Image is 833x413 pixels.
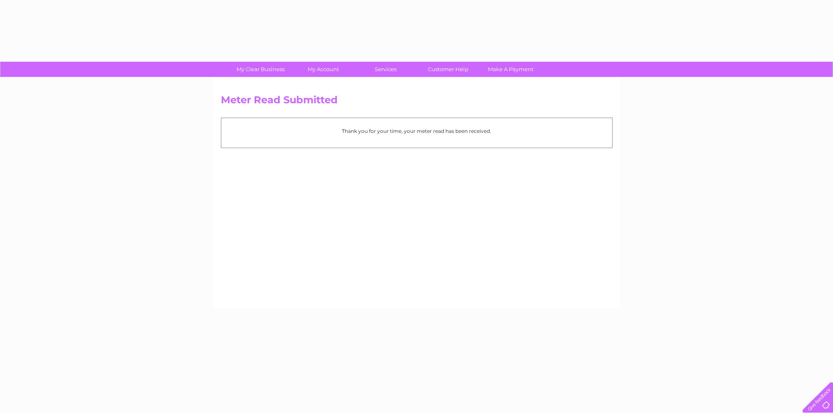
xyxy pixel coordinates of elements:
a: My Clear Business [227,62,295,77]
a: Customer Help [414,62,482,77]
a: Services [352,62,420,77]
a: My Account [289,62,357,77]
h2: Meter Read Submitted [221,94,613,110]
a: Make A Payment [477,62,545,77]
p: Thank you for your time, your meter read has been received. [225,127,608,135]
